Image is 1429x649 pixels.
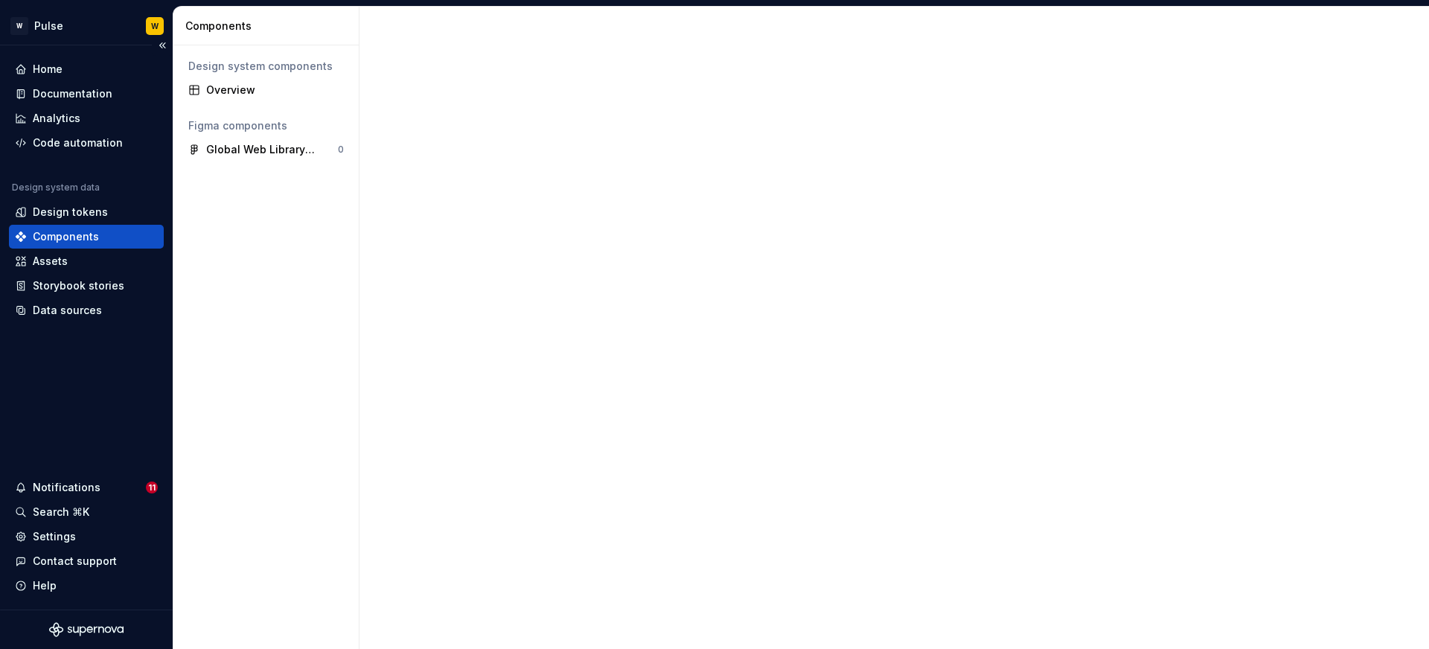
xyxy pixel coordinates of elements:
a: Home [9,57,164,81]
a: Settings [9,525,164,549]
div: Overview [206,83,344,97]
a: Components [9,225,164,249]
div: Figma components [188,118,344,133]
div: Pulse [34,19,63,33]
div: Contact support [33,554,117,569]
button: WPulseW [3,10,170,42]
div: W [151,20,159,32]
a: Design tokens [9,200,164,224]
div: Components [33,229,99,244]
button: Collapse sidebar [152,35,173,56]
div: Search ⌘K [33,505,89,519]
div: Code automation [33,135,123,150]
div: Design system data [12,182,100,194]
a: Assets [9,249,164,273]
a: Documentation [9,82,164,106]
div: Analytics [33,111,80,126]
div: Assets [33,254,68,269]
a: Global Web Library (WIP - Do not use!)0 [182,138,350,162]
button: Contact support [9,549,164,573]
div: Design tokens [33,205,108,220]
button: Notifications11 [9,476,164,499]
div: Global Web Library (WIP - Do not use!) [206,142,317,157]
a: Storybook stories [9,274,164,298]
div: W [10,17,28,35]
div: Help [33,578,57,593]
div: Components [185,19,353,33]
span: 11 [146,482,158,493]
div: Design system components [188,59,344,74]
a: Analytics [9,106,164,130]
a: Data sources [9,298,164,322]
div: Storybook stories [33,278,124,293]
div: Documentation [33,86,112,101]
button: Search ⌘K [9,500,164,524]
div: Home [33,62,63,77]
svg: Supernova Logo [49,622,124,637]
div: 0 [338,144,344,156]
div: Notifications [33,480,100,495]
button: Help [9,574,164,598]
a: Overview [182,78,350,102]
a: Code automation [9,131,164,155]
div: Settings [33,529,76,544]
div: Data sources [33,303,102,318]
